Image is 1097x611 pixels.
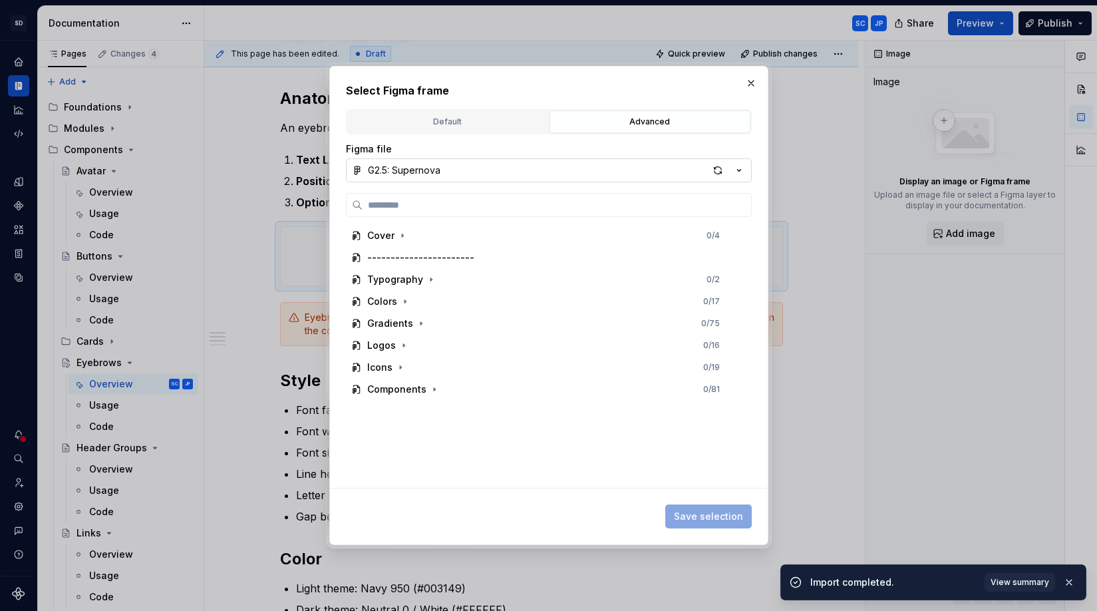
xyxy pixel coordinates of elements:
button: View summary [985,573,1055,592]
div: 0 / 75 [701,318,720,329]
button: G2.5: Supernova [346,158,752,182]
div: Logos [367,339,396,352]
div: 0 / 16 [703,340,720,351]
div: Colors [367,295,397,308]
div: Default [352,115,544,128]
div: G2.5: Supernova [368,164,440,177]
div: Gradients [367,317,413,330]
div: 0 / 81 [703,384,720,395]
div: 0 / 2 [706,274,720,285]
div: 0 / 19 [703,362,720,373]
div: Typography [367,273,423,286]
h2: Select Figma frame [346,83,752,99]
div: Icons [367,361,392,374]
div: 0 / 17 [703,296,720,307]
span: View summary [991,577,1049,588]
div: ----------------------- [367,251,474,264]
div: Components [367,383,426,396]
label: Figma file [346,142,392,156]
div: Import completed. [810,576,977,589]
div: Advanced [554,115,746,128]
div: 0 / 4 [706,230,720,241]
div: Cover [367,229,394,242]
